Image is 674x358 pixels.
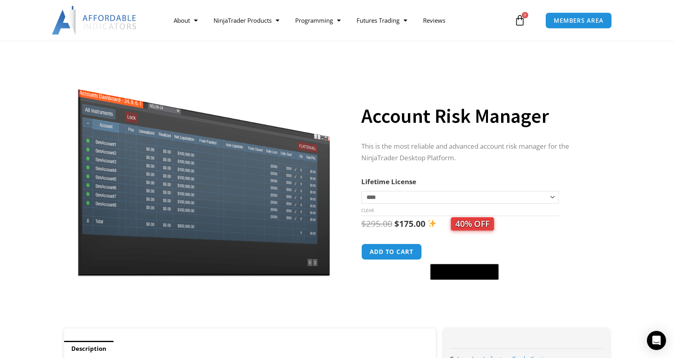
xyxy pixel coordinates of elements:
[166,11,512,30] nav: Menu
[206,11,287,30] a: NinjaTrader Products
[430,264,499,280] button: Buy with GPay
[554,18,603,24] span: MEMBERS AREA
[394,218,425,229] bdi: 175.00
[429,242,500,262] iframe: Secure express checkout frame
[287,11,349,30] a: Programming
[451,217,494,230] span: 40% OFF
[394,218,399,229] span: $
[349,11,415,30] a: Futures Trading
[64,341,114,356] a: Description
[361,208,374,213] a: Clear options
[545,12,612,29] a: MEMBERS AREA
[361,177,416,186] label: Lifetime License
[361,218,392,229] bdi: 295.00
[647,331,666,350] div: Open Intercom Messenger
[415,11,453,30] a: Reviews
[361,218,366,229] span: $
[522,12,528,18] span: 0
[361,285,594,292] iframe: PayPal Message 1
[428,219,436,228] img: ✨
[361,244,422,260] button: Add to cart
[166,11,206,30] a: About
[52,6,137,35] img: LogoAI | Affordable Indicators – NinjaTrader
[361,141,594,164] p: This is the most reliable and advanced account risk manager for the NinjaTrader Desktop Platform.
[502,9,537,32] a: 0
[361,102,594,130] h1: Account Risk Manager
